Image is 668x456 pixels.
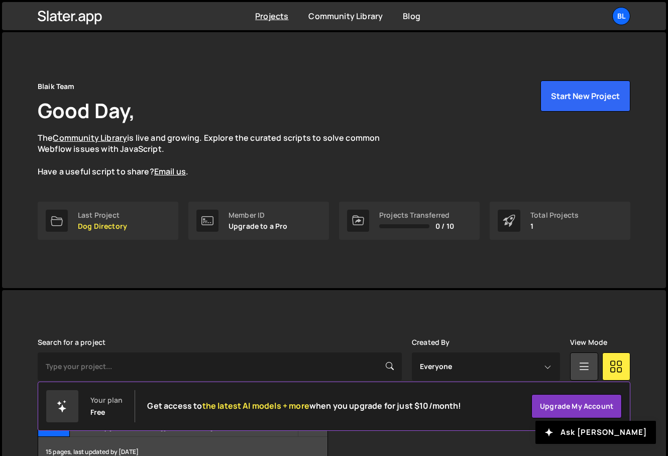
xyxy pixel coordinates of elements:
div: Blaik Team [38,80,75,93]
div: Member ID [229,211,288,219]
input: Type your project... [38,352,402,381]
small: Created by [EMAIL_ADDRESS][DOMAIN_NAME] [75,423,297,432]
a: Projects [255,11,288,22]
span: the latest AI models + more [202,400,309,411]
div: Projects Transferred [379,211,454,219]
div: Total Projects [530,211,579,219]
div: Free [90,408,105,416]
label: View Mode [570,338,607,346]
label: Created By [412,338,450,346]
button: Ask [PERSON_NAME] [535,421,656,444]
div: Last Project [78,211,127,219]
a: Community Library [308,11,383,22]
p: Dog Directory [78,222,127,230]
div: Your plan [90,396,123,404]
h1: Good Day, [38,97,135,124]
p: The is live and growing. Explore the curated scripts to solve common Webflow issues with JavaScri... [38,132,399,177]
span: 0 / 10 [435,222,454,230]
label: Search for a project [38,338,105,346]
a: Bl [612,7,630,25]
a: Email us [154,166,186,177]
a: Last Project Dog Directory [38,202,178,240]
p: Upgrade to a Pro [229,222,288,230]
a: Upgrade my account [531,394,622,418]
p: 1 [530,222,579,230]
h2: Get access to when you upgrade for just $10/month! [147,401,461,411]
button: Start New Project [540,80,630,112]
a: Blog [403,11,420,22]
a: Community Library [53,132,127,143]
